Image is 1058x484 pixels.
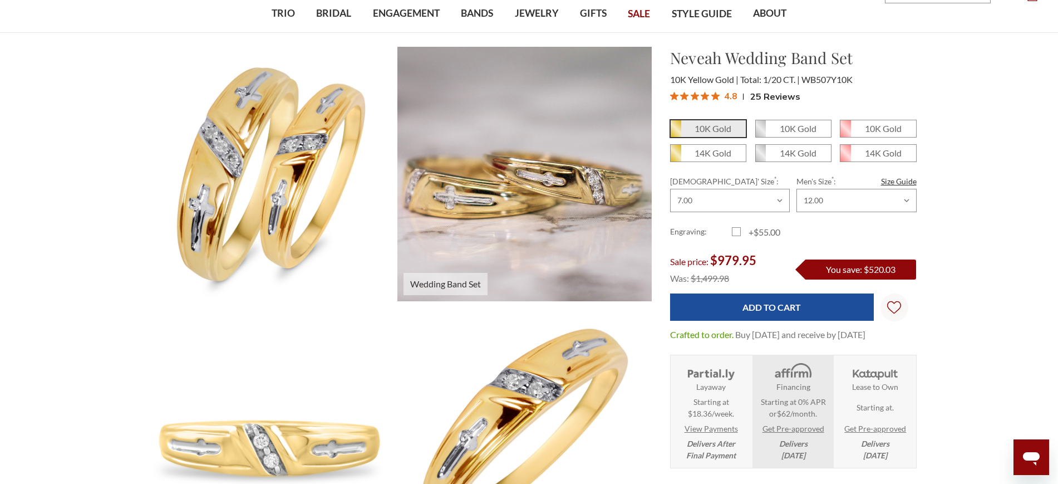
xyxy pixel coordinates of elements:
[880,294,908,321] a: Wish Lists
[865,148,902,158] em: 14K Gold
[316,6,351,21] span: BRIDAL
[461,6,493,21] span: BANDS
[670,88,800,105] button: Rated 4.8 out of 5 stars from 25 reviews. Jump to reviews.
[515,6,559,21] span: JEWELRY
[628,7,650,21] span: SALE
[881,175,917,187] a: Size Guide
[835,355,916,468] li: Katapult
[1013,439,1049,475] iframe: Button to launch messaging window
[373,6,440,21] span: ENGAGEMENT
[779,438,808,461] em: Delivers
[740,74,800,85] span: Total: 1/20 CT.
[756,120,831,137] span: 10K White Gold
[685,423,738,434] a: View Payments
[750,88,800,105] span: 25 Reviews
[732,226,794,239] label: +$55.00
[670,273,689,283] span: Was:
[776,381,810,393] strong: Financing
[278,32,289,33] button: submenu toggle
[753,6,786,21] span: ABOUT
[852,381,898,393] strong: Lease to Own
[777,409,790,418] span: $62
[796,175,916,187] label: Men's Size :
[780,123,816,134] em: 10K Gold
[780,148,816,158] em: 14K Gold
[471,32,483,33] button: submenu toggle
[724,89,737,102] span: 4.8
[671,355,751,468] li: Layaway
[840,145,916,162] span: 14K Rose Gold
[685,362,737,381] img: Layaway
[670,226,732,239] label: Engraving:
[865,123,902,134] em: 10K Gold
[670,256,708,267] span: Sale price:
[849,362,901,381] img: Katapult
[403,273,488,295] span: Wedding Band Set
[385,34,664,314] img: Photo of Neveah 1/20 ct tw. Wedding Band Set 10K Yellow Gold [WB507Y]
[844,423,906,434] a: Get Pre-approved
[670,74,739,85] span: 10K Yellow Gold
[756,396,830,419] span: Starting at 0% APR or /month.
[328,32,339,33] button: submenu toggle
[531,32,542,33] button: submenu toggle
[762,423,824,434] a: Get Pre-approved
[671,120,746,137] span: 10K Yellow Gold
[691,273,729,283] span: $1,499.98
[671,145,746,162] span: 14K Yellow Gold
[588,32,599,33] button: submenu toggle
[670,294,874,321] input: Add to Cart
[142,47,397,301] img: Photo of Neveah 1/20 ct tw. Wedding Band Set 10K Yellow Gold [WB507Y]
[887,266,901,349] svg: Wish Lists
[695,148,731,158] em: 14K Gold
[863,451,887,460] span: [DATE]
[756,145,831,162] span: 14K White Gold
[861,438,889,461] em: Delivers
[752,355,833,468] li: Affirm
[767,362,819,381] img: Affirm
[826,264,895,275] span: You save: $520.03
[840,120,916,137] span: 10K Rose Gold
[670,328,734,341] dt: Crafted to order.
[688,396,734,419] span: Starting at $18.36/week.
[272,6,295,21] span: TRIO
[781,451,805,460] span: [DATE]
[735,328,865,341] dd: Buy [DATE] and receive by [DATE]
[580,6,607,21] span: GIFTS
[670,46,917,70] h1: Neveah Wedding Band Set
[672,7,732,21] span: STYLE GUIDE
[857,402,894,413] span: Starting at .
[670,175,790,187] label: [DEMOGRAPHIC_DATA]' Size :
[401,32,412,33] button: submenu toggle
[696,381,726,393] strong: Layaway
[710,253,756,268] span: $979.95
[686,438,736,461] em: Delivers After Final Payment
[801,74,853,85] span: WB507Y10K
[764,32,775,33] button: submenu toggle
[695,123,731,134] em: 10K Gold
